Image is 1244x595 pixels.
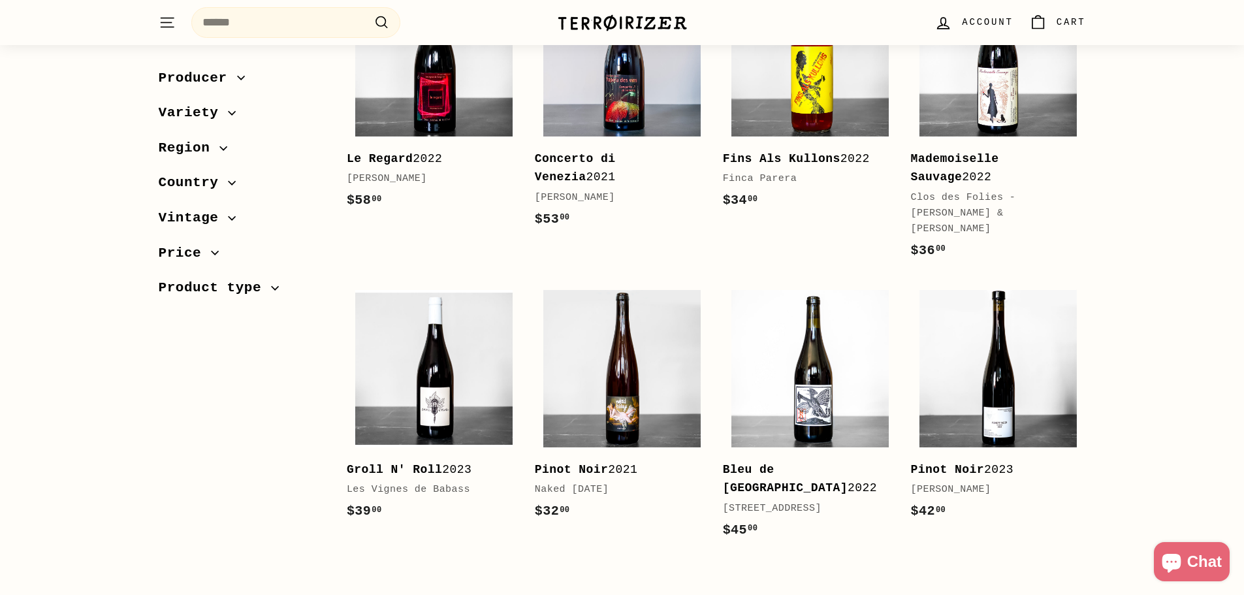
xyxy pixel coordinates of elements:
[347,193,382,208] span: $58
[723,150,885,169] div: 2022
[347,460,509,479] div: 2023
[911,460,1073,479] div: 2023
[159,134,326,169] button: Region
[911,152,999,184] b: Mademoiselle Sauvage
[159,207,229,229] span: Vintage
[936,244,946,253] sup: 00
[372,506,381,515] sup: 00
[1150,542,1234,585] inbox-online-store-chat: Shopify online store chat
[347,281,522,535] a: Groll N' Roll2023Les Vignes de Babass
[535,150,697,187] div: 2021
[911,482,1073,498] div: [PERSON_NAME]
[535,463,609,476] b: Pinot Noir
[535,212,570,227] span: $53
[927,3,1021,42] a: Account
[911,190,1073,237] div: Clos des Folies - [PERSON_NAME] & [PERSON_NAME]
[159,172,229,195] span: Country
[911,243,946,258] span: $36
[535,190,697,206] div: [PERSON_NAME]
[748,524,758,533] sup: 00
[535,281,710,535] a: Pinot Noir2021Naked [DATE]
[723,501,885,517] div: [STREET_ADDRESS]
[911,150,1073,187] div: 2022
[723,460,885,498] div: 2022
[723,152,840,165] b: Fins Als Kullons
[723,281,898,554] a: Bleu de [GEOGRAPHIC_DATA]2022[STREET_ADDRESS]
[347,152,413,165] b: Le Regard
[723,171,885,187] div: Finca Parera
[962,15,1013,29] span: Account
[159,137,220,159] span: Region
[159,64,326,99] button: Producer
[936,506,946,515] sup: 00
[347,150,509,169] div: 2022
[560,506,569,515] sup: 00
[159,103,229,125] span: Variety
[723,463,848,495] b: Bleu de [GEOGRAPHIC_DATA]
[159,242,212,265] span: Price
[560,213,569,222] sup: 00
[1057,15,1086,29] span: Cart
[347,482,509,498] div: Les Vignes de Babass
[159,239,326,274] button: Price
[1021,3,1094,42] a: Cart
[911,504,946,519] span: $42
[372,195,381,204] sup: 00
[911,463,985,476] b: Pinot Noir
[723,193,758,208] span: $34
[159,278,272,300] span: Product type
[535,152,616,184] b: Concerto di Venezia
[723,523,758,538] span: $45
[159,274,326,310] button: Product type
[159,169,326,204] button: Country
[347,171,509,187] div: [PERSON_NAME]
[535,460,697,479] div: 2021
[159,99,326,135] button: Variety
[911,281,1086,535] a: Pinot Noir2023[PERSON_NAME]
[159,67,237,89] span: Producer
[347,463,442,476] b: Groll N' Roll
[159,204,326,239] button: Vintage
[535,504,570,519] span: $32
[347,504,382,519] span: $39
[748,195,758,204] sup: 00
[535,482,697,498] div: Naked [DATE]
